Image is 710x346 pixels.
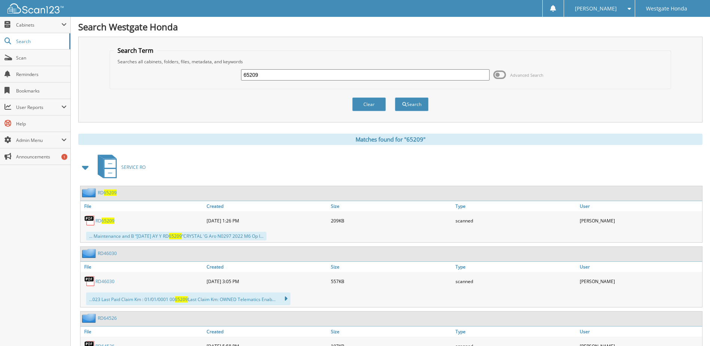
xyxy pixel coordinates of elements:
[205,274,329,289] div: [DATE] 3:05 PM
[578,274,702,289] div: [PERSON_NAME]
[205,213,329,228] div: [DATE] 1:26 PM
[78,134,703,145] div: Matches found for "65209"
[16,55,67,61] span: Scan
[575,6,617,11] span: [PERSON_NAME]
[454,327,578,337] a: Type
[84,215,95,226] img: PDF.png
[7,3,64,13] img: scan123-logo-white.svg
[82,188,98,197] img: folder2.png
[16,22,61,28] span: Cabinets
[510,72,543,78] span: Advanced Search
[454,201,578,211] a: Type
[84,276,95,287] img: PDF.png
[578,213,702,228] div: [PERSON_NAME]
[80,262,205,272] a: File
[98,315,117,321] a: RD64526
[121,164,146,170] span: SERVICE RO
[80,327,205,337] a: File
[329,327,453,337] a: Size
[175,296,188,303] span: 65209
[578,327,702,337] a: User
[61,154,67,160] div: 1
[646,6,687,11] span: Westgate Honda
[352,97,386,111] button: Clear
[80,201,205,211] a: File
[86,232,266,240] div: ... Maintenance and B “[DATE] AY Y RD “CRYSTAL 'G Aro N0297 2022 M6 Op I...
[114,46,157,55] legend: Search Term
[82,249,98,258] img: folder2.png
[16,121,67,127] span: Help
[329,213,453,228] div: 209KB
[101,218,115,224] span: 65209
[95,278,115,285] a: RD46030
[395,97,429,111] button: Search
[329,201,453,211] a: Size
[205,327,329,337] a: Created
[104,189,117,196] span: 65209
[86,292,290,305] div: ...023 Last Paid Claim Km : 01/01/0001 00 Last Claim Km: OWNED Telematics Enab...
[98,250,117,257] a: RD46030
[578,262,702,272] a: User
[454,262,578,272] a: Type
[16,38,65,45] span: Search
[16,104,61,110] span: User Reports
[78,21,703,33] h1: Search Westgate Honda
[16,71,67,78] span: Reminders
[205,201,329,211] a: Created
[329,262,453,272] a: Size
[169,233,182,239] span: 65209
[578,201,702,211] a: User
[454,274,578,289] div: scanned
[16,154,67,160] span: Announcements
[93,152,146,182] a: SERVICE RO
[82,313,98,323] img: folder2.png
[205,262,329,272] a: Created
[98,189,117,196] a: RD65209
[16,88,67,94] span: Bookmarks
[16,137,61,143] span: Admin Menu
[95,218,115,224] a: RD65209
[329,274,453,289] div: 557KB
[114,58,667,65] div: Searches all cabinets, folders, files, metadata, and keywords
[454,213,578,228] div: scanned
